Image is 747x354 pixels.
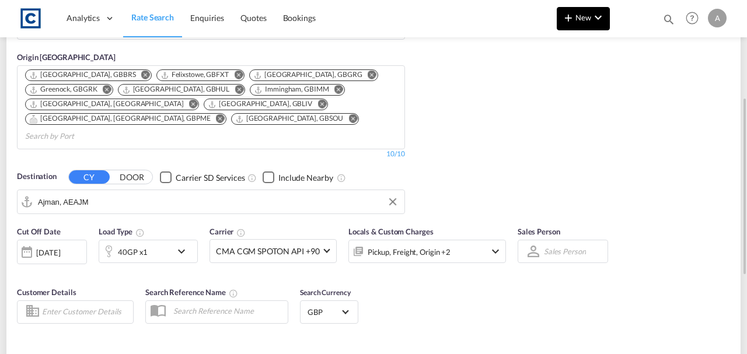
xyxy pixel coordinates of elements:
[327,85,344,96] button: Remove
[122,85,232,94] div: Press delete to remove this chip.
[254,85,331,94] div: Press delete to remove this chip.
[300,288,351,297] span: Search Currency
[308,307,340,317] span: GBP
[99,227,145,236] span: Load Type
[210,227,246,236] span: Carrier
[278,172,333,184] div: Include Nearby
[216,246,320,257] span: CMA CGM SPOTON API +90
[253,70,362,80] div: Grangemouth, GBGRG
[29,70,136,80] div: Bristol, GBBRS
[69,170,110,184] button: CY
[17,227,61,236] span: Cut Off Date
[29,114,211,124] div: Portsmouth, HAM, GBPME
[29,99,186,109] div: Press delete to remove this chip.
[208,99,312,109] div: Liverpool, GBLIV
[229,289,238,298] md-icon: Your search will be saved by the below given name
[682,8,702,28] span: Help
[135,228,145,237] md-icon: icon-information-outline
[253,70,365,80] div: Press delete to remove this chip.
[662,13,675,26] md-icon: icon-magnify
[17,171,57,183] span: Destination
[18,5,44,31] img: 1fdb9190129311efbfaf67cbb4249bed.jpeg
[29,85,100,94] div: Press delete to remove this chip.
[160,171,245,183] md-checkbox: Checkbox No Ink
[167,302,288,320] input: Search Reference Name
[122,85,230,94] div: Hull, GBHUL
[111,171,152,184] button: DOOR
[226,70,244,82] button: Remove
[95,85,113,96] button: Remove
[708,9,727,27] div: A
[236,228,246,237] md-icon: The selected Trucker/Carrierwill be displayed in the rate results If the rates are from another f...
[36,247,60,258] div: [DATE]
[17,240,87,264] div: [DATE]
[42,303,130,321] input: Enter Customer Details
[131,12,174,22] span: Rate Search
[306,303,352,320] md-select: Select Currency: £ GBPUnited Kingdom Pound
[160,70,229,80] div: Felixstowe, GBFXT
[174,244,194,258] md-icon: icon-chevron-down
[18,16,404,39] md-input-container: GB-CW10, Cheshire West and Chester
[283,13,316,23] span: Bookings
[561,10,575,24] md-icon: icon-plus 400-fg
[25,127,136,146] input: Chips input.
[337,173,346,183] md-icon: Unchecked: Ignores neighbouring ports when fetching rates.Checked : Includes neighbouring ports w...
[17,263,26,279] md-datepicker: Select
[557,7,610,30] button: icon-plus 400-fgNewicon-chevron-down
[208,114,226,125] button: Remove
[384,193,402,211] button: Clear Input
[368,244,451,260] div: Pickup Freight Origin Origin Custom Factory Stuffing
[18,190,404,213] md-input-container: Ajman, AEAJM
[240,13,266,23] span: Quotes
[310,99,327,111] button: Remove
[235,114,344,124] div: Southampton, GBSOU
[208,99,315,109] div: Press delete to remove this chip.
[145,288,238,297] span: Search Reference Name
[227,85,245,96] button: Remove
[190,13,224,23] span: Enquiries
[23,66,399,146] md-chips-wrap: Chips container. Use arrow keys to select chips.
[38,193,399,211] input: Search by Port
[341,114,358,125] button: Remove
[488,244,502,258] md-icon: icon-chevron-down
[543,243,587,260] md-select: Sales Person
[360,70,378,82] button: Remove
[99,240,198,263] div: 40GP x1icon-chevron-down
[17,52,116,62] span: Origin [GEOGRAPHIC_DATA]
[29,70,138,80] div: Press delete to remove this chip.
[591,10,605,24] md-icon: icon-chevron-down
[348,227,434,236] span: Locals & Custom Charges
[134,70,151,82] button: Remove
[348,240,506,263] div: Pickup Freight Origin Origin Custom Factory Stuffingicon-chevron-down
[386,149,405,159] div: 10/10
[29,99,183,109] div: London Gateway Port, GBLGP
[235,114,346,124] div: Press delete to remove this chip.
[263,171,333,183] md-checkbox: Checkbox No Ink
[254,85,329,94] div: Immingham, GBIMM
[181,99,198,111] button: Remove
[160,70,231,80] div: Press delete to remove this chip.
[29,114,213,124] div: Press delete to remove this chip.
[662,13,675,30] div: icon-magnify
[118,244,148,260] div: 40GP x1
[67,12,100,24] span: Analytics
[29,85,97,94] div: Greenock, GBGRK
[176,172,245,184] div: Carrier SD Services
[247,173,257,183] md-icon: Unchecked: Search for CY (Container Yard) services for all selected carriers.Checked : Search for...
[518,227,560,236] span: Sales Person
[561,13,605,22] span: New
[682,8,708,29] div: Help
[17,288,76,297] span: Customer Details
